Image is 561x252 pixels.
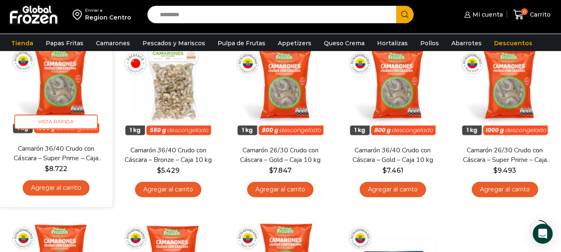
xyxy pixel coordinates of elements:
bdi: 7.847 [269,166,292,174]
a: Agregar al carrito: “Camarón 26/30 Crudo con Cáscara - Gold - Caja 10 kg” [247,182,314,197]
a: Agregar al carrito: “Camarón 26/30 Crudo con Cáscara - Super Prime - Caja 10 kg” [472,182,538,197]
button: Search button [396,6,414,23]
a: Tienda [7,35,37,51]
a: Queso Crema [320,35,369,51]
a: Abarrotes [447,35,486,51]
div: Region Centro [85,13,131,22]
a: Appetizers [274,35,316,51]
img: address-field-icon.svg [73,7,85,22]
a: Hortalizas [373,35,412,51]
div: Open Intercom Messenger [533,224,553,244]
a: Camarón 36/40 Crudo con Cáscara – Gold – Caja 10 kg [348,146,438,165]
a: Camarón 36/40 Crudo con Cáscara – Bronze – Caja 10 kg [123,146,213,165]
a: Pollos [416,35,443,51]
span: $ [493,166,497,174]
a: Camarones [92,35,134,51]
span: Carrito [528,10,551,19]
a: Agregar al carrito: “Camarón 36/40 Crudo con Cáscara - Bronze - Caja 10 kg” [135,182,201,197]
div: Enviar a [85,7,131,13]
span: Mi cuenta [470,10,503,19]
span: Vista Rápida [15,115,98,129]
a: Camarón 36/40 Crudo con Cáscara – Super Prime – Caja 10 kg [11,144,101,163]
a: Pulpa de Frutas [213,35,269,51]
a: Camarón 26/30 Crudo con Cáscara – Super Prime – Caja 10 kg [460,146,550,165]
a: Agregar al carrito: “Camarón 36/40 Crudo con Cáscara - Super Prime - Caja 10 kg” [23,180,90,196]
bdi: 8.722 [45,165,67,173]
bdi: 7.461 [382,166,403,174]
span: 0 [521,8,528,15]
span: $ [157,166,161,174]
a: Camarón 26/30 Crudo con Cáscara – Gold – Caja 10 kg [235,146,325,165]
span: $ [269,166,273,174]
a: Mi cuenta [462,6,503,23]
span: $ [382,166,387,174]
a: Agregar al carrito: “Camarón 36/40 Crudo con Cáscara - Gold - Caja 10 kg” [360,182,426,197]
bdi: 5.429 [157,166,179,174]
a: Pescados y Mariscos [138,35,209,51]
a: Papas Fritas [42,35,88,51]
a: 0 Carrito [511,5,553,24]
a: Descuentos [490,35,537,51]
bdi: 9.493 [493,166,516,174]
span: $ [45,165,49,173]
